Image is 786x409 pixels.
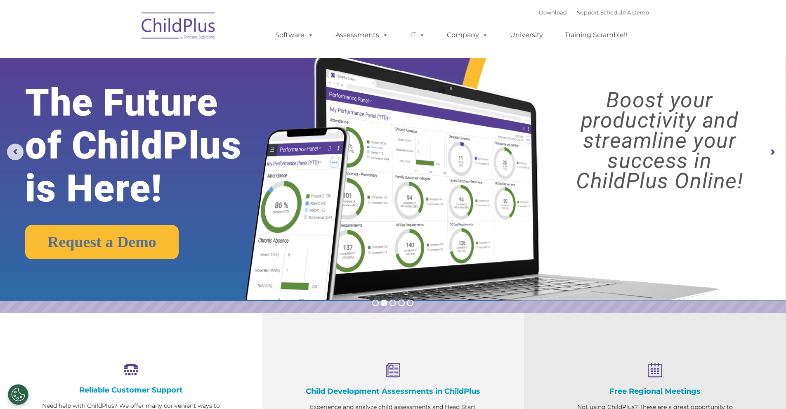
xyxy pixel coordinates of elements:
img: ChildPlus by Procare Solutions [137,7,220,48]
a: Software [267,27,322,43]
rs-layer: Boost your productivity and streamline your success in ChildPlus Online! [543,90,776,191]
h4: Free Regional Meetings [565,387,745,396]
a: Request a Demo [25,225,179,259]
a: University [502,27,551,43]
a: Support [577,9,599,16]
h4: Reliable Customer Support [41,385,221,395]
a: IT [402,27,433,43]
h4: Child Development Assessments in ChildPlus [303,387,483,396]
span: Phone number [115,88,150,95]
a: Assessments [327,27,397,43]
rs-layer: The Future of ChildPlus is Here! [25,81,276,210]
a: Company [439,27,496,43]
font: | [539,9,649,16]
iframe: Chat Widget [651,320,786,409]
a: Download [539,9,567,16]
button: Cookies Settings [8,384,28,405]
a: Training Scramble!! [557,27,635,43]
a: Schedule A Demo [600,9,649,16]
span: Last name [115,54,140,61]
